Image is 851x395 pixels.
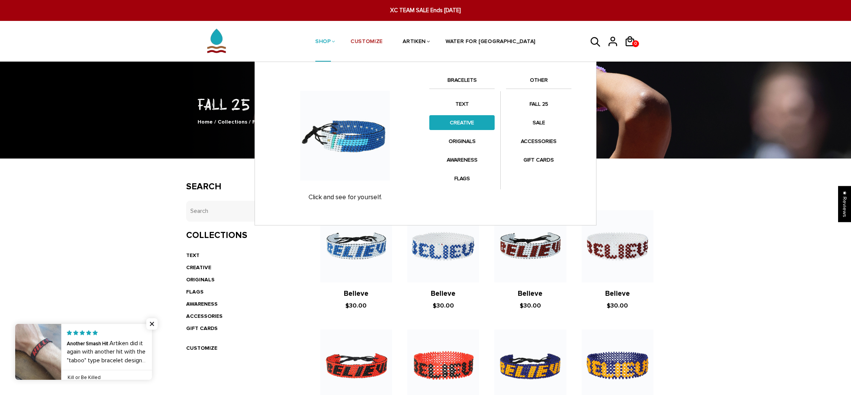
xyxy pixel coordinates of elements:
[633,38,639,49] span: 0
[429,134,495,149] a: ORIGINALS
[429,171,495,186] a: FLAGS
[186,276,215,283] a: ORIGINALS
[429,115,495,130] a: CREATIVE
[186,325,218,332] a: GIFT CARDS
[186,252,199,259] a: TEXT
[186,230,297,241] h3: Collections
[506,152,571,167] a: GIFT CARDS
[186,201,297,222] input: Search
[429,97,495,111] a: TEXT
[198,119,213,125] a: Home
[186,301,218,307] a: AWARENESS
[506,76,571,89] a: OTHER
[351,22,383,62] a: CUSTOMIZE
[249,119,251,125] span: /
[433,302,454,309] span: $30.00
[624,49,641,51] a: 0
[518,289,543,298] a: Believe
[186,345,217,351] a: CUSTOMIZE
[607,302,628,309] span: $30.00
[146,318,158,330] span: Close popup widget
[520,302,541,309] span: $30.00
[429,152,495,167] a: AWARENESS
[446,22,536,62] a: WATER FOR [GEOGRAPHIC_DATA]
[506,134,571,149] a: ACCESSORIES
[838,186,851,222] div: Click to open Judge.me floating reviews tab
[186,94,665,114] h1: FALL 25
[186,313,223,319] a: ACCESSORIES
[186,264,211,271] a: CREATIVE
[218,119,247,125] a: Collections
[431,289,456,298] a: Believe
[260,6,591,15] span: XC TEAM SALE Ends [DATE]
[345,302,367,309] span: $30.00
[344,289,369,298] a: Believe
[214,119,216,125] span: /
[268,194,422,201] p: Click and see for yourself.
[186,181,297,192] h3: Search
[506,97,571,111] a: FALL 25
[252,119,273,125] span: FALL 25
[315,22,331,62] a: SHOP
[605,289,630,298] a: Believe
[429,76,495,89] a: BRACELETS
[403,22,426,62] a: ARTIKEN
[506,115,571,130] a: SALE
[186,289,204,295] a: FLAGS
